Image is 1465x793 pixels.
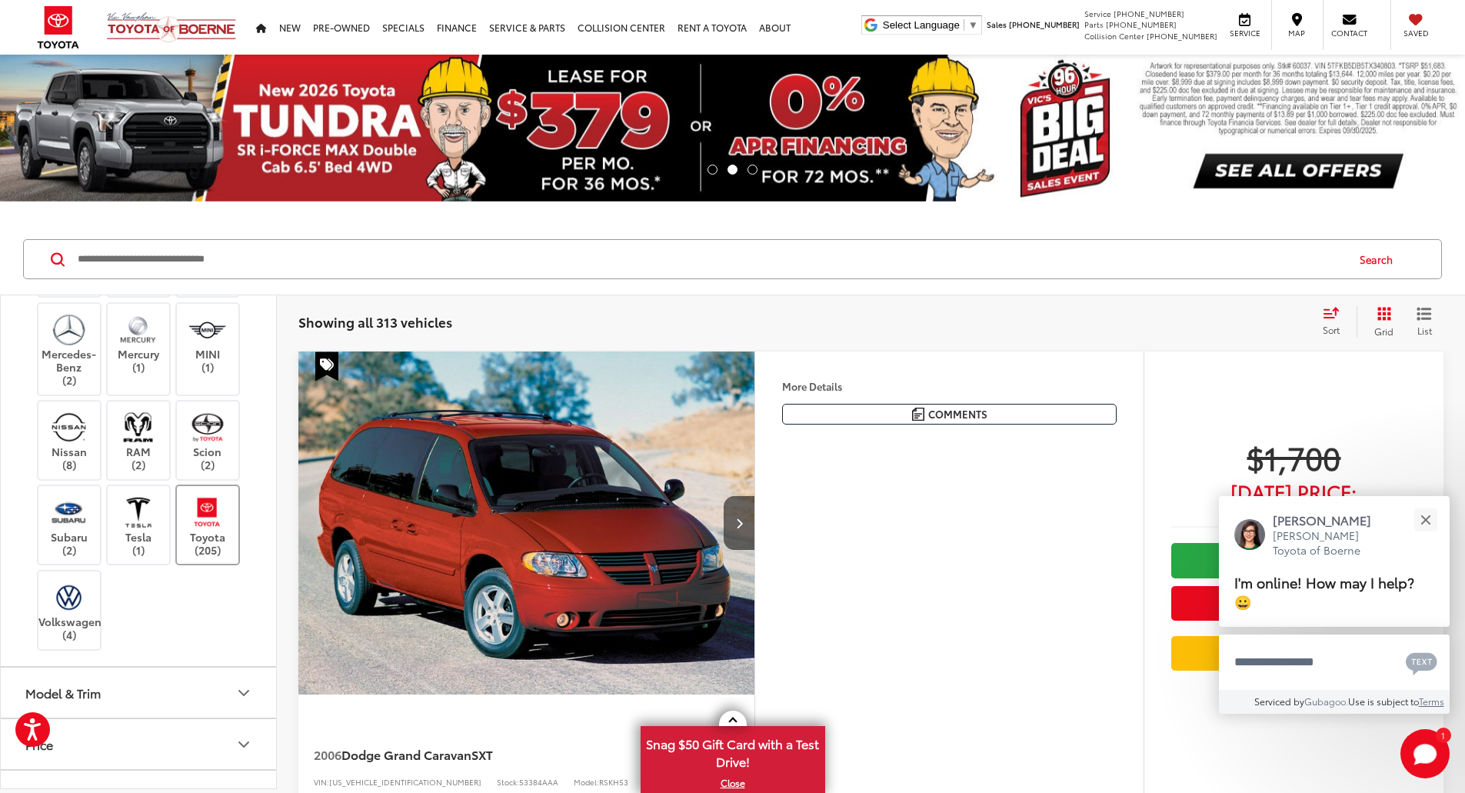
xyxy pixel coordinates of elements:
label: Mercedes-Benz (2) [38,312,101,387]
button: Close [1409,504,1442,537]
button: Search [1345,240,1415,278]
a: 2006 Dodge Grand Caravan SXT2006 Dodge Grand Caravan SXT2006 Dodge Grand Caravan SXT2006 Dodge Gr... [298,352,756,695]
div: 2006 Dodge Grand Caravan SXT 0 [298,352,756,695]
div: Close[PERSON_NAME][PERSON_NAME] Toyota of BoerneI'm online! How may I help? 😀Type your messageCha... [1219,496,1450,714]
a: Gubagoo. [1304,695,1348,708]
span: Service [1227,28,1262,38]
span: [PHONE_NUMBER] [1114,8,1184,19]
span: Showing all 313 vehicles [298,312,452,331]
span: Snag $50 Gift Card with a Test Drive! [642,728,824,775]
button: Comments [782,404,1117,425]
img: Vic Vaughan Toyota of Boerne in Boerne, TX) [48,494,90,530]
label: Volkswagen (4) [38,579,101,641]
span: Select Language [883,19,960,31]
label: Tesla (1) [108,494,170,556]
img: Vic Vaughan Toyota of Boerne in Boerne, TX) [117,312,159,348]
label: Subaru (2) [38,494,101,556]
span: Dodge Grand Caravan [341,745,471,763]
img: Vic Vaughan Toyota of Boerne in Boerne, TX) [48,409,90,445]
button: Get Price Now [1171,586,1417,621]
label: Nissan (8) [38,409,101,471]
span: [US_VEHICLE_IDENTIFICATION_NUMBER] [329,776,481,788]
textarea: Type your message [1219,635,1450,690]
span: ▼ [968,19,978,31]
span: List [1417,324,1432,337]
label: RAM (2) [108,409,170,471]
span: Use is subject to [1348,695,1419,708]
button: List View [1405,306,1443,337]
label: Scion (2) [177,409,239,471]
a: 2006Dodge Grand CaravanSXT [314,746,686,763]
span: SXT [471,745,493,763]
img: Vic Vaughan Toyota of Boerne in Boerne, TX) [48,579,90,615]
h4: More Details [782,381,1117,392]
span: Contact [1331,28,1367,38]
label: MINI (1) [177,312,239,374]
input: Search by Make, Model, or Keyword [76,241,1345,278]
span: Special [315,352,338,381]
div: Price [235,735,253,754]
span: ​ [964,19,964,31]
p: [PERSON_NAME] [1273,511,1387,528]
div: Price [25,737,53,751]
span: Saved [1399,28,1433,38]
img: Vic Vaughan Toyota of Boerne in Boerne, TX) [117,409,159,445]
span: 53384AAA [519,776,558,788]
p: [PERSON_NAME] Toyota of Boerne [1273,528,1387,558]
span: Parts [1084,18,1104,30]
img: Vic Vaughan Toyota of Boerne in Boerne, TX) [186,312,228,348]
span: Comments [928,407,987,421]
svg: Text [1406,651,1437,675]
span: 1 [1441,731,1445,738]
span: [DATE] Price: [1171,484,1417,499]
span: Stock: [497,776,519,788]
span: Collision Center [1084,30,1144,42]
span: RSKH53 [599,776,628,788]
div: Model & Trim [235,684,253,702]
button: Toggle Chat Window [1400,729,1450,778]
svg: Start Chat [1400,729,1450,778]
img: Comments [912,408,924,421]
button: Model & TrimModel & Trim [1,668,278,718]
img: Vic Vaughan Toyota of Boerne in Boerne, TX) [186,494,228,530]
span: [PHONE_NUMBER] [1106,18,1177,30]
span: $1,700 [1171,438,1417,476]
span: Sort [1323,323,1340,336]
div: Model & Trim [25,685,101,700]
span: Grid [1374,325,1393,338]
button: Next image [724,496,754,550]
button: PricePrice [1,719,278,769]
span: Model: [574,776,599,788]
span: 2006 [314,745,341,763]
button: Chat with SMS [1401,645,1442,679]
button: Grid View [1357,306,1405,337]
span: Serviced by [1254,695,1304,708]
img: 2006 Dodge Grand Caravan SXT [298,352,756,695]
span: Sales [987,18,1007,30]
span: [PHONE_NUMBER] [1009,18,1080,30]
a: Terms [1419,695,1444,708]
span: Service [1084,8,1111,19]
span: VIN: [314,776,329,788]
span: [PHONE_NUMBER] [1147,30,1217,42]
button: Select sort value [1315,306,1357,337]
span: Map [1280,28,1314,38]
a: Check Availability [1171,543,1417,578]
label: Toyota (205) [177,494,239,556]
img: Vic Vaughan Toyota of Boerne in Boerne, TX) [186,409,228,445]
img: Vic Vaughan Toyota of Boerne in Boerne, TX) [48,312,90,348]
img: Vic Vaughan Toyota of Boerne in Boerne, TX) [117,494,159,530]
a: Value Your Trade [1171,636,1417,671]
a: Select Language​ [883,19,978,31]
img: Vic Vaughan Toyota of Boerne [106,12,237,43]
label: Mercury (1) [108,312,170,374]
span: I'm online! How may I help? 😀 [1234,572,1414,611]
